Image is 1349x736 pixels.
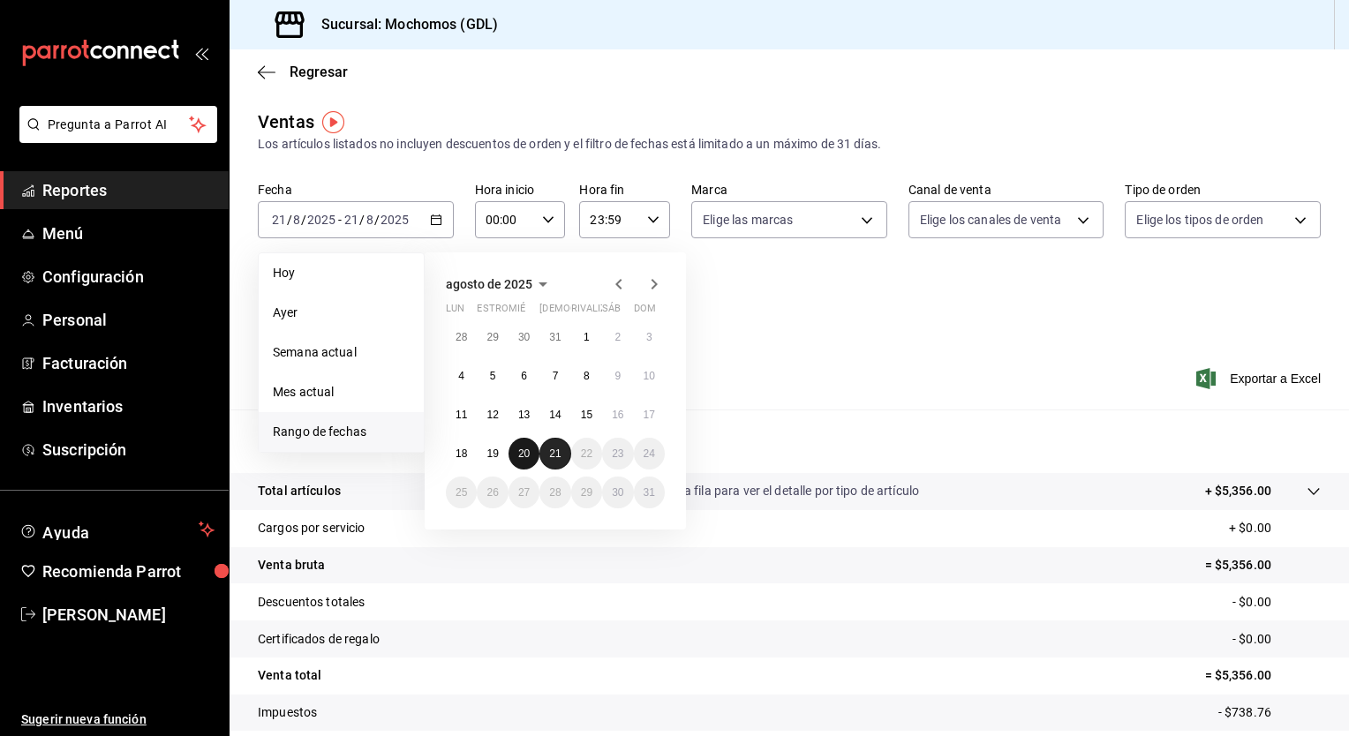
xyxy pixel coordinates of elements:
[581,409,592,421] abbr: 15 de agosto de 2025
[446,274,554,295] button: agosto de 2025
[1136,211,1263,229] span: Elige los tipos de orden
[271,213,287,227] input: --
[549,331,561,343] abbr: 31 de julio de 2025
[553,370,559,382] abbr: 7 de agosto de 2025
[456,447,467,460] abbr: 18 de agosto de 2025
[446,399,477,431] button: 11 de agosto de 2025
[644,447,655,460] abbr: 24 de agosto de 2025
[644,370,655,382] abbr: 10 de agosto de 2025
[509,399,539,431] button: 13 de agosto de 2025
[338,213,342,227] span: -
[42,519,192,540] span: Ayuda
[12,128,217,146] a: Pregunta a Parrot AI
[322,111,344,133] img: Marcador de información sobre herramientas
[273,383,410,402] span: Mes actual
[644,409,655,421] abbr: 17 de agosto de 2025
[571,321,602,353] button: 1 de agosto de 2025
[343,213,359,227] input: --
[486,409,498,421] abbr: 12 de agosto de 2025
[1218,703,1321,722] p: - $738.76
[486,331,498,343] abbr: 29 de julio de 2025
[456,331,467,343] abbr: 28 de julio de 2025
[579,184,670,196] label: Hora fin
[477,303,532,321] abbr: martes
[509,438,539,469] button: 20 de agosto de 2025
[691,184,887,196] label: Marca
[258,109,314,135] div: Ventas
[518,486,530,499] abbr: 27 de agosto de 2025
[1200,368,1321,389] button: Exportar a Excel
[571,438,602,469] button: 22 de agosto de 2025
[273,264,410,282] span: Hoy
[584,370,590,382] abbr: 8 de agosto de 2025
[539,321,570,353] button: 31 de julio de 2025
[486,486,498,499] abbr: 26 de agosto de 2025
[571,360,602,392] button: 8 de agosto de 2025
[614,331,621,343] abbr: 2 de agosto de 2025
[486,447,498,460] abbr: 19 de agosto de 2025
[602,399,633,431] button: 16 de agosto de 2025
[509,477,539,508] button: 27 de agosto de 2025
[359,213,365,227] span: /
[920,211,1061,229] span: Elige los canales de venta
[602,438,633,469] button: 23 de agosto de 2025
[42,605,166,624] font: [PERSON_NAME]
[258,431,1321,452] p: Resumen
[614,370,621,382] abbr: 9 de agosto de 2025
[194,46,208,60] button: open_drawer_menu
[634,321,665,353] button: 3 de agosto de 2025
[521,370,527,382] abbr: 6 de agosto de 2025
[602,477,633,508] button: 30 de agosto de 2025
[1232,630,1321,649] p: - $0.00
[475,184,566,196] label: Hora inicio
[42,224,84,243] font: Menú
[1125,184,1321,196] label: Tipo de orden
[477,438,508,469] button: 19 de agosto de 2025
[446,438,477,469] button: 18 de agosto de 2025
[539,477,570,508] button: 28 de agosto de 2025
[258,135,1321,154] div: Los artículos listados no incluyen descuentos de orden y el filtro de fechas está limitado a un m...
[374,213,380,227] span: /
[258,519,366,537] p: Cargos por servicio
[42,440,126,459] font: Suscripción
[908,184,1104,196] label: Canal de venta
[258,482,341,500] p: Total artículos
[539,360,570,392] button: 7 de agosto de 2025
[549,447,561,460] abbr: 21 de agosto de 2025
[477,321,508,353] button: 29 de julio de 2025
[571,303,620,321] abbr: viernes
[1229,519,1321,537] p: + $0.00
[602,360,633,392] button: 9 de agosto de 2025
[380,213,410,227] input: ----
[509,360,539,392] button: 6 de agosto de 2025
[518,409,530,421] abbr: 13 de agosto de 2025
[477,399,508,431] button: 12 de agosto de 2025
[42,181,107,199] font: Reportes
[1232,593,1321,612] p: - $0.00
[634,399,665,431] button: 17 de agosto de 2025
[634,477,665,508] button: 31 de agosto de 2025
[301,213,306,227] span: /
[458,370,464,382] abbr: 4 de agosto de 2025
[539,303,644,321] abbr: jueves
[258,703,317,722] p: Impuestos
[292,213,301,227] input: --
[602,303,621,321] abbr: sábado
[584,331,590,343] abbr: 1 de agosto de 2025
[646,331,652,343] abbr: 3 de agosto de 2025
[477,477,508,508] button: 26 de agosto de 2025
[539,399,570,431] button: 14 de agosto de 2025
[612,486,623,499] abbr: 30 de agosto de 2025
[21,712,147,726] font: Sugerir nueva función
[612,409,623,421] abbr: 16 de agosto de 2025
[42,397,123,416] font: Inventarios
[446,360,477,392] button: 4 de agosto de 2025
[456,409,467,421] abbr: 11 de agosto de 2025
[549,486,561,499] abbr: 28 de agosto de 2025
[446,277,532,291] span: agosto de 2025
[446,321,477,353] button: 28 de julio de 2025
[634,438,665,469] button: 24 de agosto de 2025
[1205,482,1271,500] p: + $5,356.00
[490,370,496,382] abbr: 5 de agosto de 2025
